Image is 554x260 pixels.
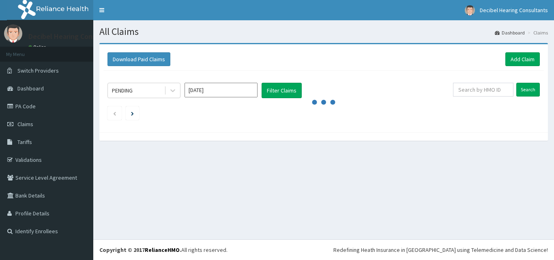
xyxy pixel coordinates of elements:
input: Search by HMO ID [453,83,513,97]
a: RelianceHMO [145,246,180,254]
span: Claims [17,120,33,128]
div: Redefining Heath Insurance in [GEOGRAPHIC_DATA] using Telemedicine and Data Science! [333,246,548,254]
img: User Image [465,5,475,15]
p: Decibel Hearing Consultants [28,33,119,40]
img: User Image [4,24,22,43]
a: Previous page [113,110,116,117]
button: Filter Claims [262,83,302,98]
button: Download Paid Claims [107,52,170,66]
footer: All rights reserved. [93,239,554,260]
li: Claims [526,29,548,36]
div: PENDING [112,86,133,95]
h1: All Claims [99,26,548,37]
svg: audio-loading [311,90,336,114]
span: Tariffs [17,138,32,146]
span: Decibel Hearing Consultants [480,6,548,14]
a: Dashboard [495,29,525,36]
a: Add Claim [505,52,540,66]
input: Search [516,83,540,97]
strong: Copyright © 2017 . [99,246,181,254]
input: Select Month and Year [185,83,258,97]
a: Next page [131,110,134,117]
a: Online [28,44,48,50]
span: Switch Providers [17,67,59,74]
span: Dashboard [17,85,44,92]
